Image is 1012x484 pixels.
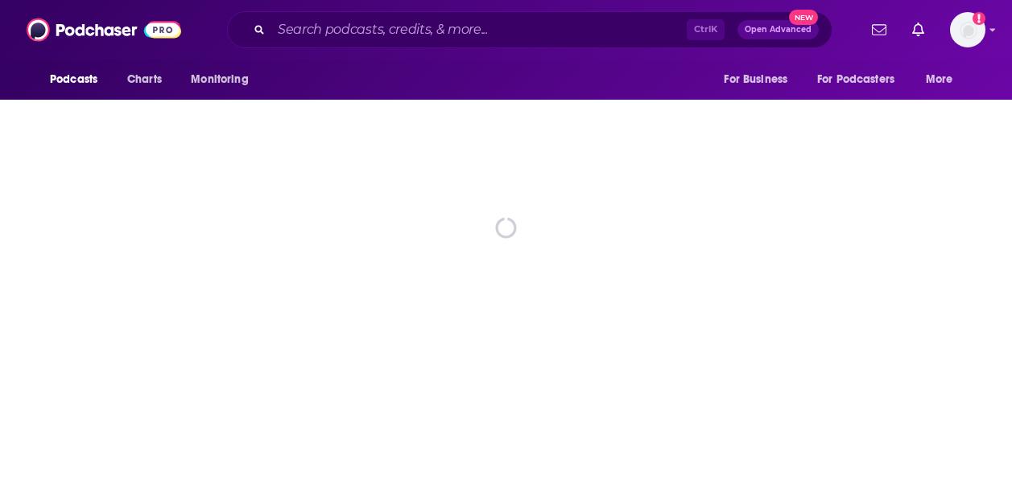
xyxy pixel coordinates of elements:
span: New [789,10,818,25]
img: Podchaser - Follow, Share and Rate Podcasts [27,14,181,45]
a: Show notifications dropdown [865,16,893,43]
button: open menu [915,64,973,95]
span: Ctrl K [687,19,725,40]
a: Charts [117,64,171,95]
span: Logged in as caseya [950,12,985,47]
span: For Podcasters [817,68,894,91]
span: Charts [127,68,162,91]
button: open menu [180,64,269,95]
img: User Profile [950,12,985,47]
button: open menu [807,64,918,95]
span: For Business [724,68,787,91]
svg: Add a profile image [973,12,985,25]
button: open menu [39,64,118,95]
input: Search podcasts, credits, & more... [271,17,687,43]
div: Search podcasts, credits, & more... [227,11,832,48]
span: Monitoring [191,68,248,91]
button: open menu [713,64,808,95]
span: More [926,68,953,91]
span: Podcasts [50,68,97,91]
button: Open AdvancedNew [737,20,819,39]
button: Show profile menu [950,12,985,47]
a: Show notifications dropdown [906,16,931,43]
span: Open Advanced [745,26,812,34]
